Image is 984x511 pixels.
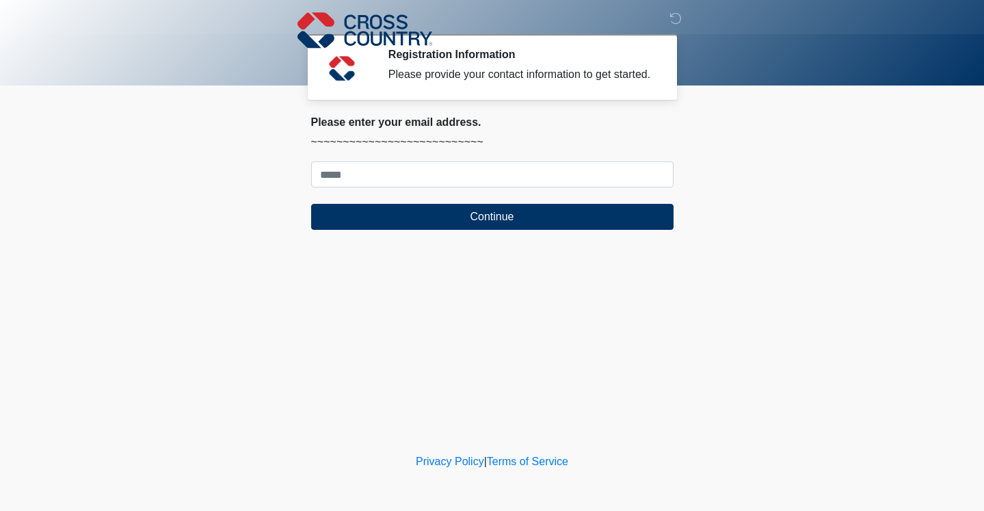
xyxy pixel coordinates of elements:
img: Cross Country Logo [297,10,433,50]
a: | [484,456,487,467]
p: ~~~~~~~~~~~~~~~~~~~~~~~~~~~ [311,134,674,150]
a: Privacy Policy [416,456,484,467]
div: Please provide your contact information to get started. [388,66,653,83]
button: Continue [311,204,674,230]
a: Terms of Service [487,456,568,467]
img: Agent Avatar [321,48,362,89]
h2: Please enter your email address. [311,116,674,129]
